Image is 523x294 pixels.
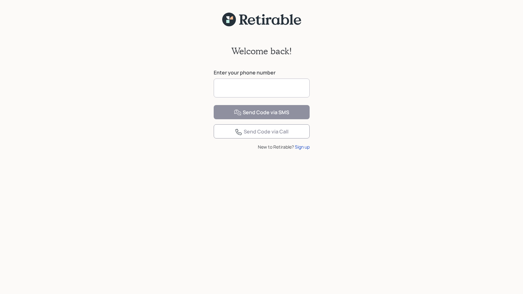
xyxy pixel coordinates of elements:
div: Send Code via SMS [234,109,289,116]
div: Send Code via Call [235,128,288,136]
h2: Welcome back! [231,46,292,56]
div: Sign up [295,144,310,150]
label: Enter your phone number [214,69,310,76]
button: Send Code via Call [214,124,310,138]
button: Send Code via SMS [214,105,310,119]
div: New to Retirable? [214,144,310,150]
